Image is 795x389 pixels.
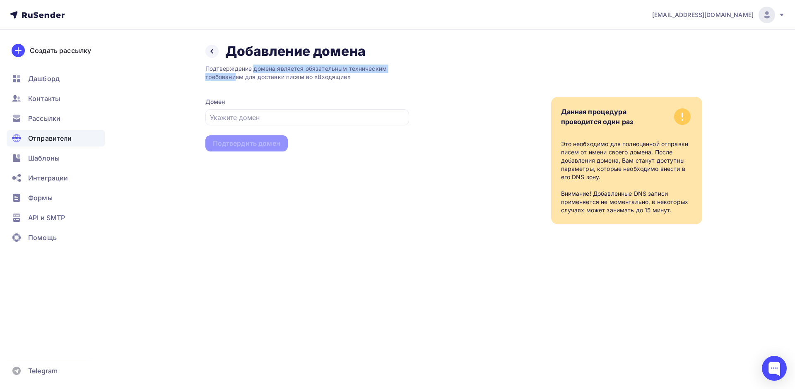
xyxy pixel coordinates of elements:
span: Формы [28,193,53,203]
span: Интеграции [28,173,68,183]
a: Рассылки [7,110,105,127]
div: Домен [205,98,409,106]
a: Контакты [7,90,105,107]
div: Данная процедура проводится один раз [561,107,634,127]
a: Дашборд [7,70,105,87]
span: Помощь [28,233,57,243]
div: Подтверждение домена является обязательным техническим требованием для доставки писем во «Входящие» [205,65,409,81]
span: Шаблоны [28,153,60,163]
a: Формы [7,190,105,206]
span: Контакты [28,94,60,103]
a: [EMAIL_ADDRESS][DOMAIN_NAME] [652,7,785,23]
a: Отправители [7,130,105,146]
span: Telegram [28,366,58,376]
span: API и SMTP [28,213,65,223]
div: Это необходимо для полноценной отправки писем от имени своего домена. После добавления домена, Ва... [561,140,692,214]
span: Рассылки [28,113,60,123]
div: Создать рассылку [30,46,91,55]
span: Отправители [28,133,72,143]
a: Шаблоны [7,150,105,166]
span: Дашборд [28,74,60,84]
span: [EMAIL_ADDRESS][DOMAIN_NAME] [652,11,754,19]
h2: Добавление домена [225,43,366,60]
input: Укажите домен [210,113,404,122]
